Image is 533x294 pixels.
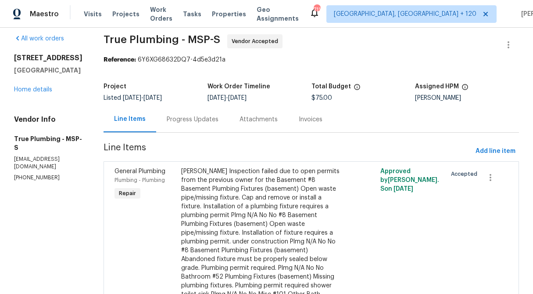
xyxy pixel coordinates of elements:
[311,95,332,101] span: $75.00
[14,115,82,124] h4: Vendor Info
[104,143,472,160] span: Line Items
[451,170,481,178] span: Accepted
[14,54,82,62] h2: [STREET_ADDRESS]
[228,95,247,101] span: [DATE]
[14,66,82,75] h5: [GEOGRAPHIC_DATA]
[14,134,82,152] h5: True Plumbing - MSP-S
[114,178,165,183] span: Plumbing - Plumbing
[30,10,59,18] span: Maestro
[257,5,299,23] span: Geo Assignments
[104,83,126,90] h5: Project
[167,115,218,124] div: Progress Updates
[461,83,469,95] span: The hpm assigned to this work order.
[14,87,52,93] a: Home details
[123,95,162,101] span: -
[354,83,361,95] span: The total cost of line items that have been proposed by Opendoor. This sum includes line items th...
[104,57,136,63] b: Reference:
[104,95,162,101] span: Listed
[123,95,141,101] span: [DATE]
[104,55,519,64] div: 6Y6XG68632DQ7-4d5e3d21a
[114,115,146,123] div: Line Items
[14,174,82,181] p: [PHONE_NUMBER]
[183,11,201,17] span: Tasks
[299,115,322,124] div: Invoices
[380,168,439,192] span: Approved by [PERSON_NAME]. S on
[112,10,140,18] span: Projects
[314,5,320,14] div: 711
[104,34,220,45] span: True Plumbing - MSP-S
[207,95,247,101] span: -
[115,189,140,198] span: Repair
[476,146,515,157] span: Add line item
[207,95,226,101] span: [DATE]
[114,168,165,174] span: General Plumbing
[143,95,162,101] span: [DATE]
[14,156,82,171] p: [EMAIL_ADDRESS][DOMAIN_NAME]
[334,10,476,18] span: [GEOGRAPHIC_DATA], [GEOGRAPHIC_DATA] + 120
[84,10,102,18] span: Visits
[240,115,278,124] div: Attachments
[207,83,270,90] h5: Work Order Timeline
[311,83,351,90] h5: Total Budget
[415,95,519,101] div: [PERSON_NAME]
[212,10,246,18] span: Properties
[472,143,519,160] button: Add line item
[415,83,459,90] h5: Assigned HPM
[393,186,413,192] span: [DATE]
[150,5,172,23] span: Work Orders
[232,37,282,46] span: Vendor Accepted
[14,36,64,42] a: All work orders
